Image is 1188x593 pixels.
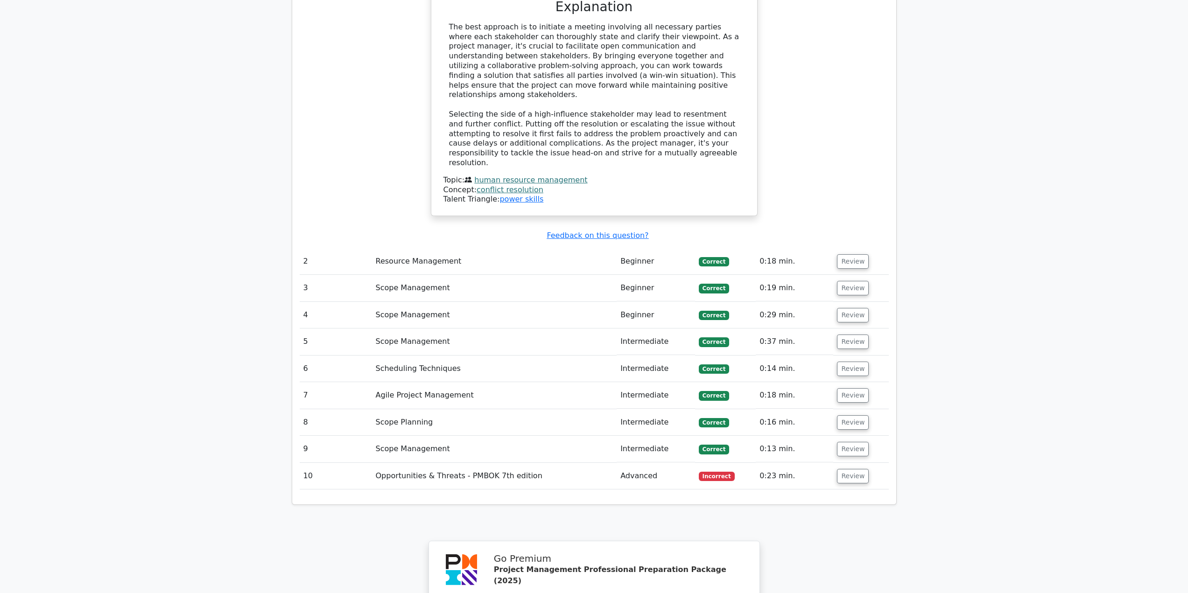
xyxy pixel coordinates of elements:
td: Opportunities & Threats - PMBOK 7th edition [372,463,617,489]
div: Concept: [443,185,745,195]
td: 0:37 min. [756,328,833,355]
td: Scope Management [372,436,617,462]
td: 3 [300,275,372,301]
td: 7 [300,382,372,409]
span: Correct [699,257,729,266]
button: Review [837,415,869,430]
td: Scope Planning [372,409,617,436]
div: Topic: [443,175,745,185]
a: Feedback on this question? [547,231,648,240]
td: Intermediate [617,382,695,409]
a: conflict resolution [477,185,543,194]
button: Review [837,254,869,269]
td: Agile Project Management [372,382,617,409]
td: 5 [300,328,372,355]
td: 0:14 min. [756,356,833,382]
td: 2 [300,248,372,275]
span: Correct [699,337,729,347]
td: 0:19 min. [756,275,833,301]
a: human resource management [474,175,587,184]
button: Review [837,335,869,349]
td: Intermediate [617,409,695,436]
button: Review [837,442,869,456]
td: Scope Management [372,302,617,328]
td: Advanced [617,463,695,489]
td: Intermediate [617,436,695,462]
td: Scope Management [372,328,617,355]
button: Review [837,388,869,403]
td: 6 [300,356,372,382]
td: Beginner [617,275,695,301]
td: 0:18 min. [756,382,833,409]
a: power skills [499,195,543,203]
button: Review [837,281,869,295]
td: 0:29 min. [756,302,833,328]
td: Beginner [617,302,695,328]
span: Correct [699,364,729,374]
td: Intermediate [617,356,695,382]
td: Beginner [617,248,695,275]
td: 0:18 min. [756,248,833,275]
td: 4 [300,302,372,328]
td: Scope Management [372,275,617,301]
span: Correct [699,284,729,293]
td: 10 [300,463,372,489]
span: Correct [699,391,729,400]
button: Review [837,362,869,376]
td: Scheduling Techniques [372,356,617,382]
span: Incorrect [699,472,735,481]
button: Review [837,308,869,322]
span: Correct [699,311,729,320]
div: Talent Triangle: [443,175,745,204]
td: Intermediate [617,328,695,355]
span: Correct [699,445,729,454]
td: Resource Management [372,248,617,275]
td: 8 [300,409,372,436]
td: 9 [300,436,372,462]
div: The best approach is to initiate a meeting involving all necessary parties where each stakeholder... [449,22,739,168]
td: 0:23 min. [756,463,833,489]
span: Correct [699,418,729,427]
td: 0:16 min. [756,409,833,436]
td: 0:13 min. [756,436,833,462]
button: Review [837,469,869,483]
